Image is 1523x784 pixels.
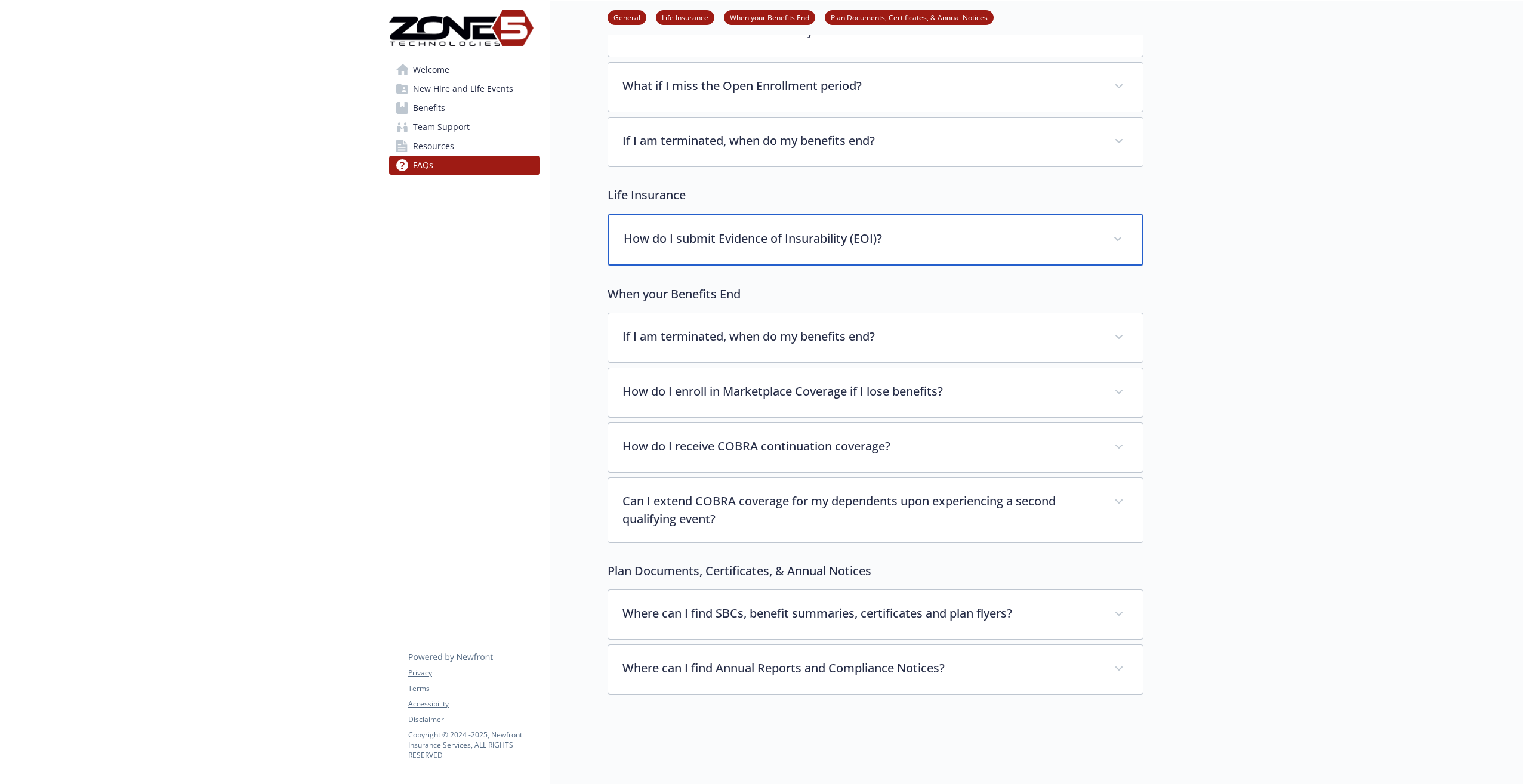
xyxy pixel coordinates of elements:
[608,423,1143,472] div: How do I receive COBRA continuation coverage?
[408,730,539,760] p: Copyright © 2024 - 2025 , Newfront Insurance Services, ALL RIGHTS RESERVED
[389,156,540,175] a: FAQs
[622,437,1100,455] p: How do I receive COBRA continuation coverage?
[622,328,1100,345] p: If I am terminated, when do my benefits end?
[413,98,445,118] span: Benefits
[608,186,1143,204] p: Life Insurance
[608,214,1143,266] div: How do I submit Evidence of Insurability (EOI)?
[608,285,1143,303] p: When your Benefits End
[408,714,539,725] a: Disclaimer
[622,492,1100,528] p: Can I extend COBRA coverage for my dependents upon experiencing a second qualifying event?
[408,699,539,709] a: Accessibility
[608,645,1143,694] div: Where can I find Annual Reports and Compliance Notices?
[622,132,1100,150] p: If I am terminated, when do my benefits end?
[413,60,449,79] span: Welcome
[624,230,1099,248] p: How do I submit Evidence of Insurability (EOI)?
[608,11,646,23] a: General
[389,98,540,118] a: Benefits
[608,368,1143,417] div: How do I enroll in Marketplace Coverage if I lose benefits?
[608,478,1143,542] div: Can I extend COBRA coverage for my dependents upon experiencing a second qualifying event?
[413,79,513,98] span: New Hire and Life Events
[413,118,470,137] span: Team Support
[608,590,1143,639] div: Where can I find SBCs, benefit summaries, certificates and plan flyers?
[408,668,539,678] a: Privacy
[724,11,815,23] a: When your Benefits End
[622,77,1100,95] p: What if I miss the Open Enrollment period?
[413,137,454,156] span: Resources
[622,604,1100,622] p: Where can I find SBCs, benefit summaries, certificates and plan flyers?
[389,60,540,79] a: Welcome
[622,382,1100,400] p: How do I enroll in Marketplace Coverage if I lose benefits?
[608,63,1143,112] div: What if I miss the Open Enrollment period?
[408,683,539,694] a: Terms
[825,11,994,23] a: Plan Documents, Certificates, & Annual Notices
[608,118,1143,166] div: If I am terminated, when do my benefits end?
[622,659,1100,677] p: Where can I find Annual Reports and Compliance Notices?
[608,313,1143,362] div: If I am terminated, when do my benefits end?
[389,137,540,156] a: Resources
[389,79,540,98] a: New Hire and Life Events
[608,562,1143,580] p: Plan Documents, Certificates, & Annual Notices
[413,156,433,175] span: FAQs
[389,118,540,137] a: Team Support
[656,11,714,23] a: Life Insurance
